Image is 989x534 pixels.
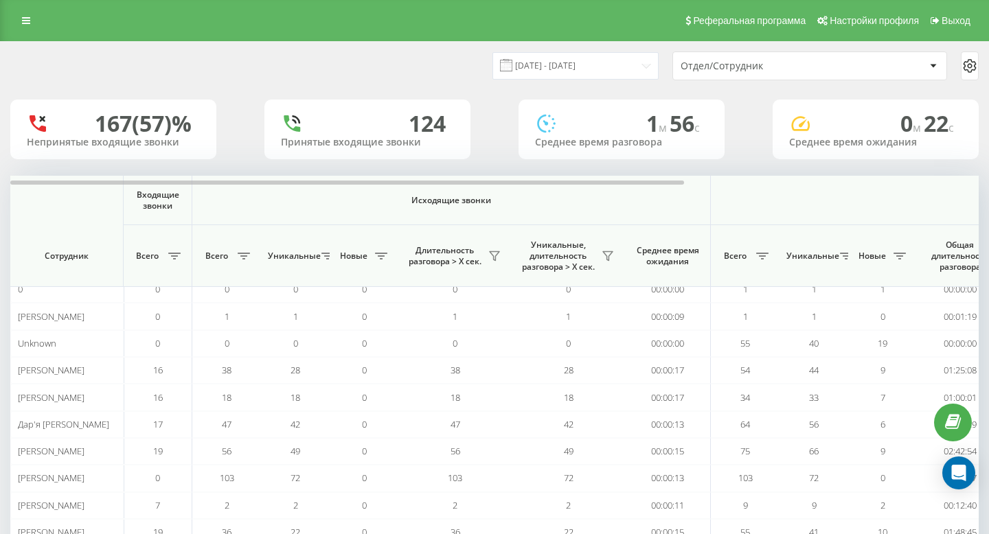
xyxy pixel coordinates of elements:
span: 66 [809,445,819,457]
span: м [659,120,670,135]
span: 0 [362,445,367,457]
span: Дар'я [PERSON_NAME] [18,418,109,430]
span: Уникальные [268,251,317,262]
span: 18 [291,391,300,404]
span: 0 [362,283,367,295]
span: c [948,120,954,135]
span: 0 [155,310,160,323]
span: 0 [362,472,367,484]
span: 47 [222,418,231,430]
span: 1 [812,283,817,295]
span: 6 [880,418,885,430]
span: Выход [942,15,970,26]
div: Непринятые входящие звонки [27,137,200,148]
span: 28 [564,364,573,376]
span: 0 [566,337,571,349]
span: 1 [812,310,817,323]
span: 0 [362,310,367,323]
span: 0 [155,283,160,295]
span: 0 [362,364,367,376]
span: 72 [809,472,819,484]
span: 1 [880,283,885,295]
span: 72 [291,472,300,484]
span: 38 [451,364,460,376]
span: Всего [199,251,234,262]
span: 1 [646,108,670,138]
div: Отдел/Сотрудник [681,60,845,72]
span: 9 [880,445,885,457]
span: 34 [740,391,750,404]
td: 00:00:11 [625,492,711,519]
span: Unknown [18,337,56,349]
span: 9 [880,364,885,376]
td: 00:00:13 [625,411,711,438]
div: Среднее время ожидания [789,137,962,148]
span: 55 [740,337,750,349]
span: Среднее время ожидания [635,245,700,266]
span: [PERSON_NAME] [18,472,84,484]
span: 49 [291,445,300,457]
span: 72 [564,472,573,484]
span: 22 [924,108,954,138]
td: 00:00:17 [625,357,711,384]
span: 18 [451,391,460,404]
span: 0 [18,283,23,295]
span: Исходящие звонки [225,195,679,206]
span: 1 [225,310,229,323]
span: [PERSON_NAME] [18,445,84,457]
span: 49 [564,445,573,457]
span: 16 [153,364,163,376]
span: 1 [743,283,748,295]
span: м [913,120,924,135]
span: 7 [155,499,160,511]
span: 0 [453,337,457,349]
span: 9 [812,499,817,511]
span: 2 [293,499,298,511]
span: 18 [222,391,231,404]
span: 7 [880,391,885,404]
span: 0 [293,337,298,349]
span: 18 [564,391,573,404]
td: 00:00:17 [625,384,711,410]
span: Длительность разговора > Х сек. [405,245,484,266]
span: 33 [809,391,819,404]
span: 2 [880,499,885,511]
span: 64 [740,418,750,430]
span: Уникальные [786,251,836,262]
span: 19 [153,445,163,457]
span: 1 [566,310,571,323]
span: 0 [362,337,367,349]
span: 103 [220,472,234,484]
span: 2 [225,499,229,511]
span: 0 [225,283,229,295]
span: Сотрудник [22,251,111,262]
span: Настройки профиля [830,15,919,26]
div: 124 [409,111,446,137]
span: Новые [855,251,889,262]
span: [PERSON_NAME] [18,364,84,376]
span: 17 [153,418,163,430]
span: 0 [362,499,367,511]
span: 42 [291,418,300,430]
span: 75 [740,445,750,457]
span: 0 [880,472,885,484]
span: 56 [451,445,460,457]
div: 167 (57)% [95,111,192,137]
span: 103 [448,472,462,484]
span: 0 [900,108,924,138]
span: 56 [809,418,819,430]
span: 0 [880,310,885,323]
div: Принятые входящие звонки [281,137,454,148]
td: 00:00:00 [625,276,711,303]
span: 54 [740,364,750,376]
span: 28 [291,364,300,376]
span: 1 [743,310,748,323]
span: Новые [337,251,371,262]
span: 16 [153,391,163,404]
div: Open Intercom Messenger [942,456,975,489]
span: [PERSON_NAME] [18,310,84,323]
span: 2 [453,499,457,511]
div: Среднее время разговора [535,137,708,148]
span: Уникальные, длительность разговора > Х сек. [519,240,598,272]
span: Всего [130,251,164,262]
